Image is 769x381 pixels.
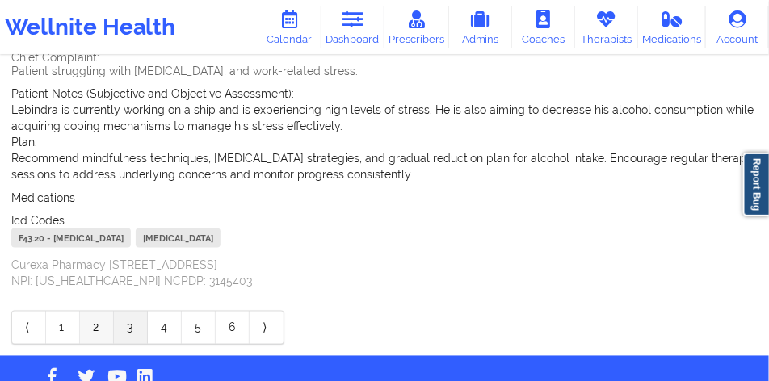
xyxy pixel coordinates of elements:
[743,153,769,216] a: Report Bug
[182,312,216,344] a: 5
[384,6,449,48] a: Prescribers
[11,150,758,182] p: Recommend mindfulness techniques, [MEDICAL_DATA] strategies, and gradual reduction plan for alcoh...
[706,6,769,48] a: Account
[11,136,37,149] span: Plan:
[11,51,99,64] span: Chief Complaint:
[114,312,148,344] a: 3
[11,102,758,134] p: Lebindra is currently working on a ship and is experiencing high levels of stress. He is also aim...
[250,312,284,344] a: Next item
[512,6,575,48] a: Coaches
[449,6,512,48] a: Admins
[12,312,46,344] a: Previous item
[11,257,758,290] p: Curexa Pharmacy [STREET_ADDRESS] NPI: [US_HEALTHCARE_NPI] NCPDP: 3145403
[11,63,758,79] p: Patient struggling with [MEDICAL_DATA], and work-related stress.
[216,312,250,344] a: 6
[575,6,638,48] a: Therapists
[11,191,75,204] span: Medications
[258,6,321,48] a: Calendar
[11,311,284,345] div: Pagination Navigation
[148,312,182,344] a: 4
[11,214,65,227] span: Icd Codes
[80,312,114,344] a: 2
[136,228,221,248] div: [MEDICAL_DATA]
[46,312,80,344] a: 1
[321,6,384,48] a: Dashboard
[11,87,294,100] span: Patient Notes (Subjective and Objective Assessment):
[11,228,131,248] div: F43.20 - [MEDICAL_DATA]
[638,6,706,48] a: Medications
